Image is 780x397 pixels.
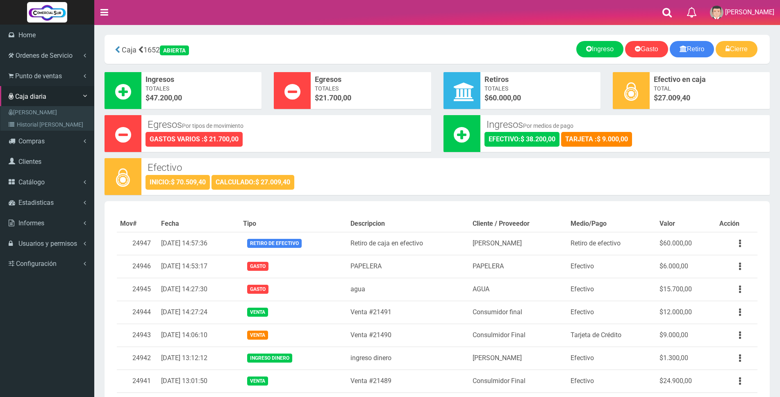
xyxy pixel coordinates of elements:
span: Ordenes de Servicio [16,52,73,59]
td: Tarjeta de Crédito [567,324,656,347]
span: Catálogo [18,178,45,186]
th: Medio/Pago [567,216,656,232]
td: [DATE] 13:12:12 [158,347,239,370]
td: Venta #21491 [347,301,469,324]
td: $12.000,00 [656,301,716,324]
td: $15.700,00 [656,278,716,301]
td: PAPELERA [469,255,568,278]
small: Por tipos de movimiento [182,123,243,129]
td: 24944 [117,301,158,324]
span: $ [484,93,596,103]
td: Efectivo [567,347,656,370]
th: Acción [716,216,757,232]
td: [DATE] 14:57:36 [158,232,239,255]
td: Efectivo [567,301,656,324]
strong: $ 38.200,00 [521,135,555,143]
td: $6.000,00 [656,255,716,278]
strong: $ 70.509,40 [171,178,206,186]
div: GASTOS VARIOS : [146,132,243,147]
font: 47.200,00 [150,93,182,102]
span: Caja [122,45,136,54]
div: TARJETA : [561,132,632,147]
font: 21.700,00 [319,93,351,102]
div: 1652 [111,41,328,58]
td: AGUA [469,278,568,301]
th: Cliente / Proveedor [469,216,568,232]
td: Venta #21489 [347,370,469,392]
img: User Image [710,6,723,19]
td: [DATE] 14:53:17 [158,255,239,278]
small: Por medios de pago [523,123,573,129]
img: Logo grande [27,2,67,23]
td: Retiro de caja en efectivo [347,232,469,255]
span: Configuración [16,260,57,268]
div: ABIERTA [160,45,189,55]
span: Venta [247,308,268,316]
span: 27.009,40 [658,93,690,102]
td: [DATE] 14:06:10 [158,324,239,347]
span: $ [146,93,257,103]
td: Consulmidor Final [469,324,568,347]
a: [PERSON_NAME] [2,106,94,118]
td: $60.000,00 [656,232,716,255]
td: 24947 [117,232,158,255]
td: Retiro de efectivo [567,232,656,255]
td: [PERSON_NAME] [469,232,568,255]
th: Fecha [158,216,239,232]
span: Totales [484,84,596,93]
span: Punto de ventas [15,72,62,80]
strong: $ 27.009,40 [255,178,290,186]
th: Tipo [240,216,347,232]
td: $24.900,00 [656,370,716,392]
td: [PERSON_NAME] [469,347,568,370]
td: 24946 [117,255,158,278]
span: Usuarios y permisos [18,240,77,247]
td: Efectivo [567,255,656,278]
a: Gasto [625,41,668,57]
strong: $ 21.700,00 [204,135,239,143]
td: Efectivo [567,278,656,301]
span: Venta [247,377,268,385]
span: Compras [18,137,45,145]
span: Gasto [247,285,268,293]
span: $ [654,93,766,103]
span: Totales [146,84,257,93]
span: Estadisticas [18,199,54,206]
span: $ [315,93,427,103]
td: 24942 [117,347,158,370]
div: CALCULADO: [211,175,294,190]
td: Consulmidor Final [469,370,568,392]
span: Ingreso dinero [247,354,292,362]
span: Retiro de efectivo [247,239,302,247]
div: EFECTIVO: [484,132,559,147]
span: Caja diaria [15,93,46,100]
span: Total [654,84,766,93]
span: Totales [315,84,427,93]
strong: $ 9.000,00 [597,135,628,143]
td: $1.300,00 [656,347,716,370]
span: [PERSON_NAME] [725,8,774,16]
a: Ingreso [576,41,623,57]
td: Venta #21490 [347,324,469,347]
td: 24943 [117,324,158,347]
a: Historial [PERSON_NAME] [2,118,94,131]
td: Consumidor final [469,301,568,324]
td: 24945 [117,278,158,301]
span: Gasto [247,262,268,270]
h3: Ingresos [487,119,764,130]
th: Valor [656,216,716,232]
th: Descripcion [347,216,469,232]
span: Home [18,31,36,39]
th: Mov# [117,216,158,232]
font: 60.000,00 [489,93,521,102]
td: agua [347,278,469,301]
td: [DATE] 13:01:50 [158,370,239,392]
span: Egresos [315,74,427,85]
div: INICIO: [146,175,210,190]
span: Venta [247,331,268,339]
td: [DATE] 14:27:24 [158,301,239,324]
a: Cierre [716,41,757,57]
td: 24941 [117,370,158,392]
td: ingreso dinero [347,347,469,370]
td: $9.000,00 [656,324,716,347]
